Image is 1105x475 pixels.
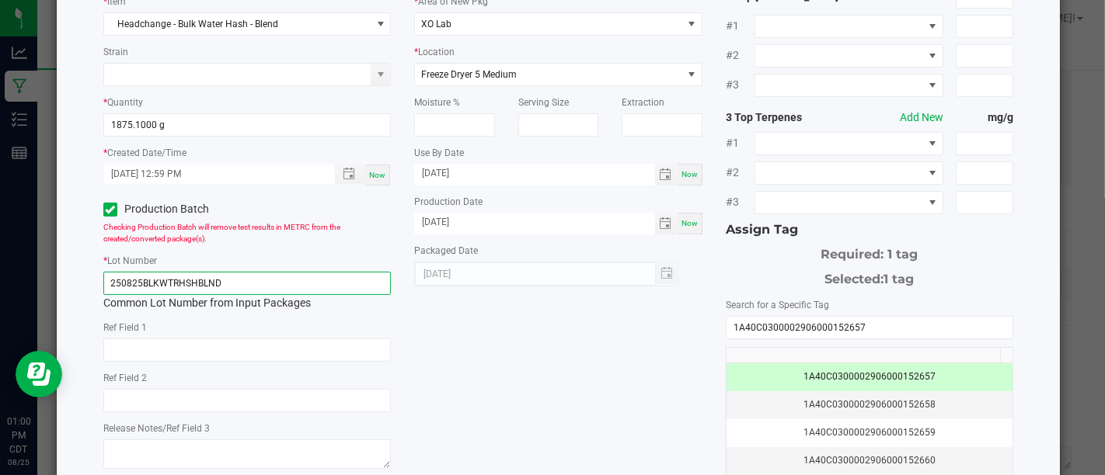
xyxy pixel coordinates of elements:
[681,170,698,179] span: Now
[726,220,1013,239] div: Assign Tag
[418,45,455,59] label: Location
[335,165,365,184] span: Toggle popup
[726,239,1013,264] div: Required: 1 tag
[414,146,464,160] label: Use By Date
[755,161,943,185] span: NO DATA FOUND
[414,164,655,183] input: Date
[726,298,829,312] label: Search for a Specific Tag
[622,95,664,109] label: Extraction
[103,321,147,335] label: Ref Field 1
[104,13,371,35] span: Headchange - Bulk Water Hash - Blend
[736,425,1003,440] div: 1A40C0300002906000152659
[16,351,62,397] iframe: Resource center
[681,219,698,227] span: Now
[414,95,460,109] label: Moisture %
[103,45,128,59] label: Strain
[369,171,385,179] span: Now
[900,109,943,126] button: Add New
[736,397,1003,412] div: 1A40C0300002906000152658
[726,47,755,64] span: #2
[103,371,147,385] label: Ref Field 2
[736,369,1003,384] div: 1A40C0300002906000152657
[655,213,678,234] span: Toggle calendar
[956,109,1013,126] strong: mg/g
[414,195,483,209] label: Production Date
[726,18,755,34] span: #1
[421,69,517,80] span: Freeze Dryer 5 Medium
[414,244,478,258] label: Packaged Date
[755,191,943,214] span: NO DATA FOUND
[107,95,143,109] label: Quantity
[421,19,451,29] span: XO Lab
[726,194,755,210] span: #3
[107,254,157,268] label: Lot Number
[104,165,319,184] input: Created Datetime
[107,146,186,160] label: Created Date/Time
[103,272,391,311] div: Common Lot Number from Input Packages
[726,77,755,93] span: #3
[726,135,755,151] span: #1
[414,213,655,232] input: Date
[103,421,210,435] label: Release Notes/Ref Field 3
[755,132,943,155] span: NO DATA FOUND
[726,165,755,181] span: #2
[726,109,841,126] strong: 3 Top Terpenes
[736,453,1003,468] div: 1A40C0300002906000152660
[518,95,569,109] label: Serving Size
[103,223,340,243] span: Checking Production Batch will remove test results in METRC from the created/converted package(s).
[655,164,678,185] span: Toggle calendar
[726,264,1013,289] div: Selected:
[103,201,235,217] label: Production Batch
[884,272,914,286] span: 1 tag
